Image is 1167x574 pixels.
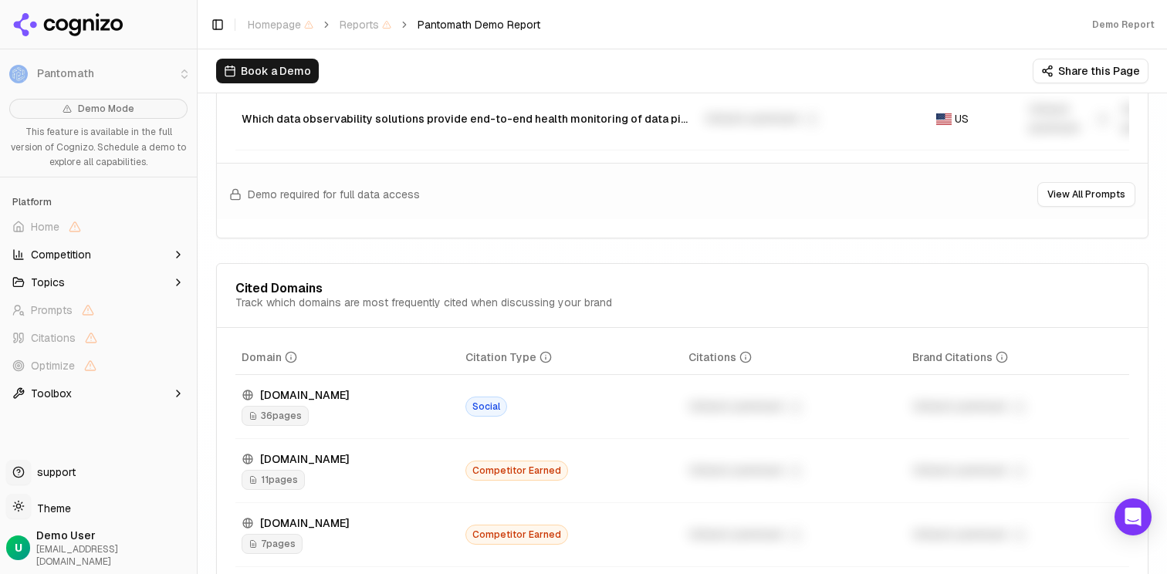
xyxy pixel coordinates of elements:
div: Cited Domains [235,282,323,295]
div: Unlock premium [912,397,1124,416]
span: Competitor Earned [465,461,568,481]
div: Platform [6,190,191,214]
div: [DOMAIN_NAME] [242,451,453,467]
span: Topics [31,275,65,290]
p: This feature is available in the full version of Cognizo. Schedule a demo to explore all capabili... [9,125,188,171]
span: U [15,540,22,555]
div: [DOMAIN_NAME] [242,515,453,531]
span: Prompts [31,302,73,318]
th: citationTypes [459,340,683,375]
div: Citation Type [465,349,552,365]
button: View All Prompts [1037,182,1135,207]
span: Demo required for full data access [248,187,420,202]
button: Book a Demo [216,59,319,83]
span: Toolbox [31,386,72,401]
span: Competition [31,247,91,262]
button: Topics [6,270,191,295]
div: Demo Report [1092,19,1155,31]
span: 36 pages [242,406,309,426]
div: Unlock premium [912,461,1124,480]
span: Demo User [36,528,191,543]
div: Brand Citations [912,349,1008,365]
span: [EMAIL_ADDRESS][DOMAIN_NAME] [36,543,191,568]
span: Theme [31,501,71,515]
div: Open Intercom Messenger [1115,498,1152,535]
div: Track which domains are most frequently cited when discussing your brand [235,295,612,310]
span: Citations [31,330,76,346]
div: Domain [242,349,297,365]
div: Unlock premium [1029,100,1109,137]
span: 7 pages [242,534,303,554]
span: Demo Mode [78,103,134,115]
button: Share this Page [1033,59,1148,83]
th: totalCitationCount [682,340,906,375]
span: Social [465,397,507,417]
div: Unlock premium [705,110,924,128]
span: Reports [340,17,391,32]
div: Unlock premium [688,397,900,416]
th: domain [235,340,459,375]
span: US [955,111,969,127]
button: Competition [6,242,191,267]
button: Toolbox [6,381,191,406]
span: 11 pages [242,470,305,490]
th: brandCitationCount [906,340,1130,375]
span: Competitor Earned [465,525,568,545]
div: Which data observability solutions provide end-to-end health monitoring of data pipelines? [242,111,692,127]
div: [DOMAIN_NAME] [242,387,453,403]
span: Home [31,219,59,235]
div: Unlock premium [688,525,900,544]
nav: breadcrumb [248,17,540,32]
span: Homepage [248,17,313,32]
span: support [31,464,76,480]
div: Unlock premium [688,461,900,480]
span: Optimize [31,358,75,373]
span: Pantomath Demo Report [418,17,540,32]
div: Citations [688,349,752,365]
div: Unlock premium [912,525,1124,544]
img: US flag [936,113,952,125]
